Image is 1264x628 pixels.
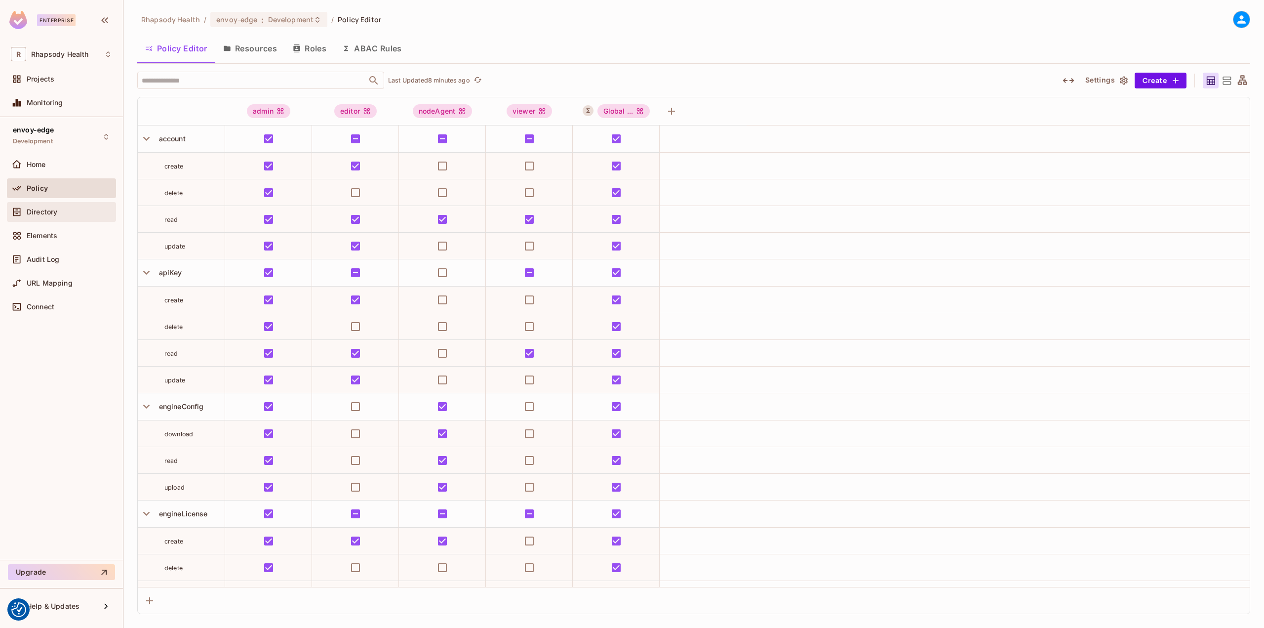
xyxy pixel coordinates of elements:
img: Revisit consent button [11,602,26,617]
span: refresh [474,76,482,85]
button: Resources [215,36,285,61]
span: create [164,538,183,545]
span: delete [164,189,183,197]
button: Policy Editor [137,36,215,61]
span: Policy Editor [338,15,381,24]
button: Open [367,74,381,87]
li: / [204,15,206,24]
button: Roles [285,36,334,61]
p: Last Updated 8 minutes ago [388,77,470,84]
span: create [164,296,183,304]
span: Monitoring [27,99,63,107]
span: Click to refresh data [470,75,484,86]
span: read [164,216,178,223]
span: envoy-edge [13,126,54,134]
button: Consent Preferences [11,602,26,617]
span: Connect [27,303,54,311]
span: the active workspace [141,15,200,24]
span: update [164,243,185,250]
div: nodeAgent [413,104,472,118]
span: URL Mapping [27,279,73,287]
span: download [164,430,193,438]
span: Elements [27,232,57,240]
span: Development [268,15,314,24]
span: Development [13,137,53,145]
span: apiKey [155,268,182,277]
div: Global ... [597,104,650,118]
div: Enterprise [37,14,76,26]
span: Help & Updates [27,602,79,610]
span: Projects [27,75,54,83]
button: refresh [472,75,484,86]
div: admin [247,104,290,118]
span: update [164,377,185,384]
span: envoy-edge [216,15,257,24]
button: A User Set is a dynamically conditioned role, grouping users based on real-time criteria. [583,105,593,116]
button: Upgrade [8,564,115,580]
span: Audit Log [27,255,59,263]
span: account [155,134,186,143]
span: : [261,16,264,24]
span: create [164,163,183,170]
span: Policy [27,184,48,192]
li: / [331,15,334,24]
span: Workspace: Rhapsody Health [31,50,88,58]
span: Directory [27,208,57,216]
span: read [164,457,178,464]
span: read [164,350,178,357]
span: engineConfig [155,402,204,411]
span: Global Envoy [597,104,650,118]
span: delete [164,323,183,331]
button: Settings [1081,73,1131,88]
button: ABAC Rules [334,36,410,61]
span: R [11,47,26,61]
div: editor [334,104,377,118]
img: SReyMgAAAABJRU5ErkJggg== [9,11,27,29]
span: Home [27,161,46,168]
div: viewer [507,104,552,118]
button: Create [1135,73,1186,88]
span: upload [164,484,185,491]
span: delete [164,564,183,572]
span: engineLicense [155,509,208,518]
